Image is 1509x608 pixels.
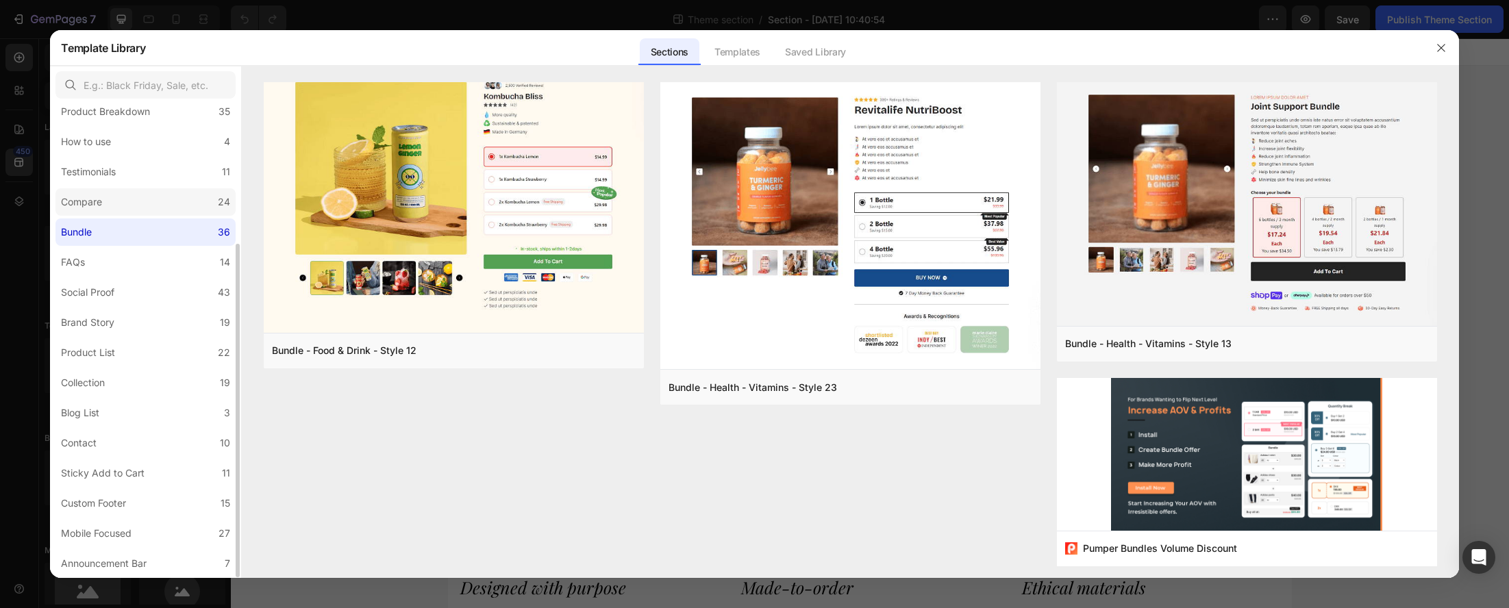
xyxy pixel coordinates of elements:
[229,538,487,561] p: Designed with purpose
[61,405,99,421] div: Blog List
[225,555,230,572] div: 7
[272,342,416,359] div: Bundle - Food & Drink - Style 12
[61,164,116,180] div: Testimonials
[218,194,230,210] div: 24
[1057,73,1437,328] img: bd13.png
[224,134,230,150] div: 4
[298,177,980,199] p: Wear What Matters. Express Who You Are.
[222,465,230,481] div: 11
[222,164,230,180] div: 11
[220,435,230,451] div: 10
[218,284,230,301] div: 43
[220,375,230,391] div: 19
[61,314,114,331] div: Brand Story
[224,405,230,421] div: 3
[219,525,230,542] div: 27
[510,538,768,561] p: Made-to-order
[61,30,145,66] h2: Template Library
[61,224,92,240] div: Bundle
[220,254,230,270] div: 14
[1462,541,1495,574] div: Open Intercom Messenger
[264,49,644,335] img: bd12.png
[669,379,837,396] div: Bundle - Health - Vitamins - Style 23
[509,255,769,515] img: Alt Image
[61,555,147,572] div: Announcement Bar
[228,104,1050,153] h2: Our Essence
[790,255,1050,515] img: Alt Image
[61,495,126,511] div: Custom Footer
[61,254,85,270] div: FAQs
[1083,540,1238,557] div: Pumper Bundles Volume Discount
[219,103,230,120] div: 35
[61,194,102,210] div: Compare
[61,344,115,361] div: Product List
[61,525,132,542] div: Mobile Focused
[640,38,699,66] div: Sections
[218,224,230,240] div: 36
[61,465,145,481] div: Sticky Add to Cart
[61,134,111,150] div: How to use
[1065,335,1232,352] div: Bundle - Health - Vitamins - Style 13
[61,435,97,451] div: Contact
[218,344,230,361] div: 22
[791,538,1049,561] p: Ethical materials
[61,284,114,301] div: Social Proof
[660,76,1040,374] img: bd23.png
[55,71,236,99] input: E.g.: Black Friday, Sale, etc.
[774,38,857,66] div: Saved Library
[221,495,230,511] div: 15
[703,38,771,66] div: Templates
[220,314,230,331] div: 19
[61,103,150,120] div: Product Breakdown
[61,375,105,391] div: Collection
[228,255,488,515] img: Alt Image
